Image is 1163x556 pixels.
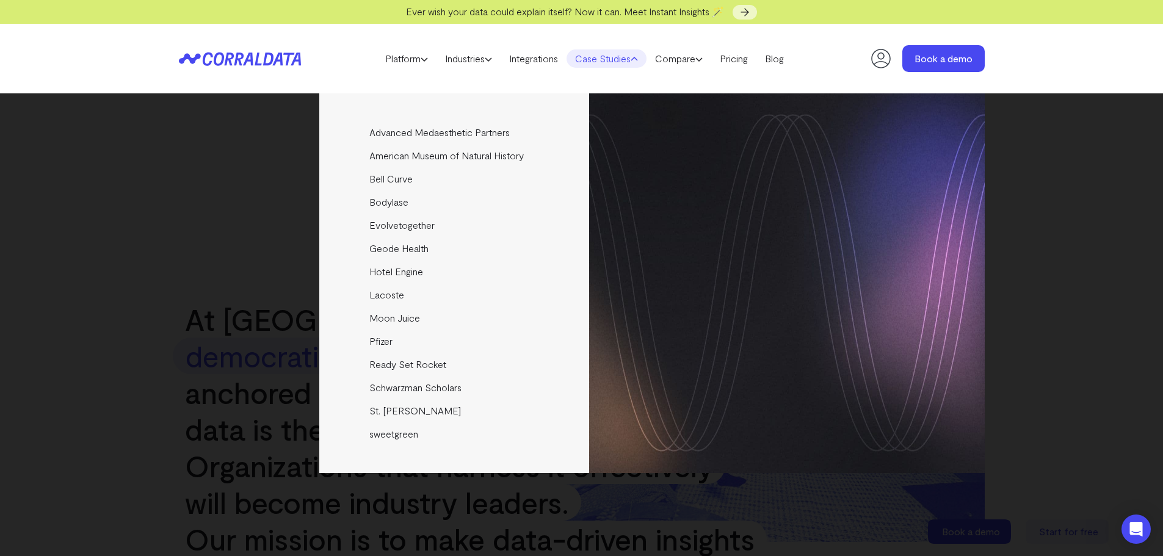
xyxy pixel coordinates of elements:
[647,49,711,68] a: Compare
[756,49,792,68] a: Blog
[319,283,591,306] a: Lacoste
[319,399,591,422] a: St. [PERSON_NAME]
[319,121,591,144] a: Advanced Medaesthetic Partners
[319,214,591,237] a: Evolvetogether
[319,422,591,446] a: sweetgreen
[406,5,724,17] span: Ever wish your data could explain itself? Now it can. Meet Instant Insights 🪄
[1121,514,1151,544] div: Open Intercom Messenger
[437,49,501,68] a: Industries
[319,306,591,330] a: Moon Juice
[319,190,591,214] a: Bodylase
[711,49,756,68] a: Pricing
[501,49,567,68] a: Integrations
[319,376,591,399] a: Schwarzman Scholars
[319,353,591,376] a: Ready Set Rocket
[319,260,591,283] a: Hotel Engine
[319,144,591,167] a: American Museum of Natural History
[319,167,591,190] a: Bell Curve
[567,49,647,68] a: Case Studies
[319,237,591,260] a: Geode Health
[319,330,591,353] a: Pfizer
[377,49,437,68] a: Platform
[902,45,985,72] a: Book a demo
